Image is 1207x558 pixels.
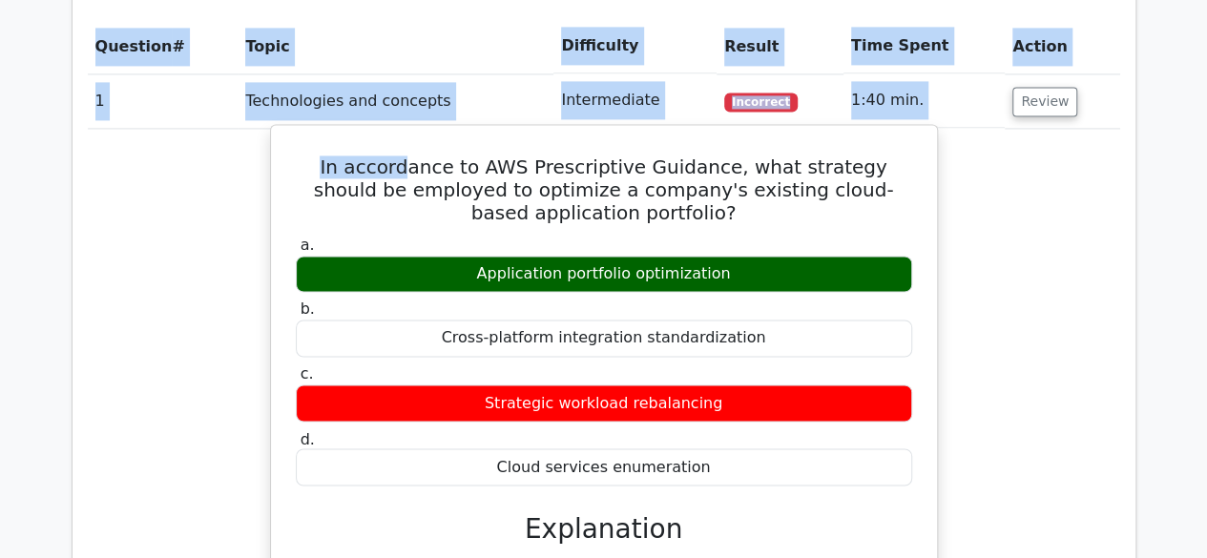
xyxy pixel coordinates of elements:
[553,73,717,128] td: Intermediate
[296,384,912,422] div: Strategic workload rebalancing
[238,73,553,128] td: Technologies and concepts
[717,19,843,73] th: Result
[294,155,914,224] h5: In accordance to AWS Prescriptive Guidance, what strategy should be employed to optimize a compan...
[843,73,1005,128] td: 1:40 min.
[88,19,239,73] th: #
[296,320,912,357] div: Cross-platform integration standardization
[238,19,553,73] th: Topic
[1005,19,1119,73] th: Action
[301,300,315,318] span: b.
[296,256,912,293] div: Application portfolio optimization
[301,429,315,447] span: d.
[307,512,901,545] h3: Explanation
[301,236,315,254] span: a.
[95,37,173,55] span: Question
[301,364,314,382] span: c.
[843,19,1005,73] th: Time Spent
[1012,87,1077,116] button: Review
[553,19,717,73] th: Difficulty
[88,73,239,128] td: 1
[296,448,912,486] div: Cloud services enumeration
[724,93,798,112] span: Incorrect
